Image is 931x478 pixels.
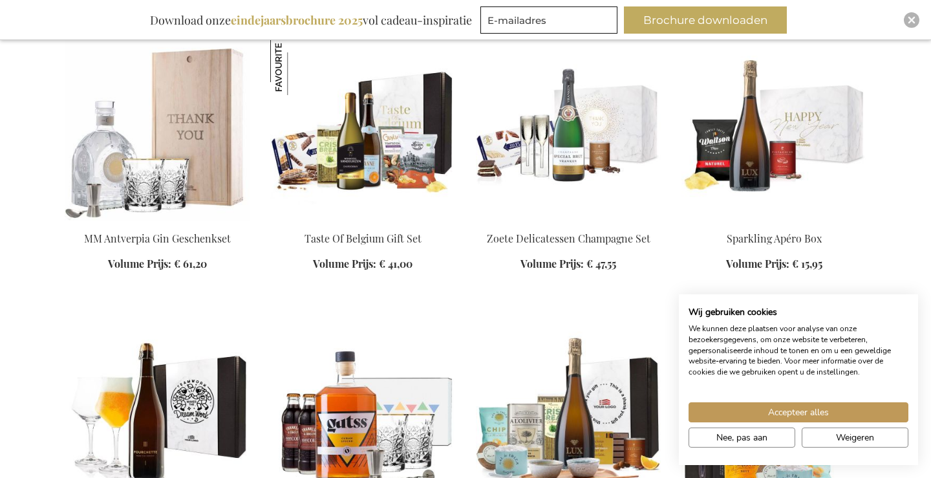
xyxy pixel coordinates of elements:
[144,6,478,34] div: Download onze vol cadeau-inspiratie
[476,39,661,221] img: Sweet Delights Champagne Set
[908,16,915,24] img: Close
[313,257,412,272] a: Volume Prijs: € 41,00
[586,257,616,270] span: € 47,55
[174,257,207,270] span: € 61,20
[84,232,231,245] a: MM Antverpia Gin Geschenkset
[689,402,908,422] button: Accepteer alle cookies
[768,406,829,419] span: Accepteer alles
[727,232,822,245] a: Sparkling Apéro Box
[681,215,866,228] a: Sparkling Apero Box
[624,6,787,34] button: Brochure downloaden
[270,39,326,95] img: Taste Of Belgium Gift Set
[487,232,650,245] a: Zoete Delicatessen Champagne Set
[689,307,908,318] h2: Wij gebruiken cookies
[270,39,455,221] img: Taste Of Belgium Gift Set
[480,6,617,34] input: E-mailadres
[476,215,661,228] a: Sweet Delights Champagne Set
[726,257,789,270] span: Volume Prijs:
[726,257,822,272] a: Volume Prijs: € 15,95
[716,431,767,444] span: Nee, pas aan
[792,257,822,270] span: € 15,95
[836,431,874,444] span: Weigeren
[681,39,866,221] img: Sparkling Apero Box
[802,428,908,448] button: Alle cookies weigeren
[108,257,207,272] a: Volume Prijs: € 61,20
[65,215,250,228] a: MM Antverpia Gin Gift Set
[305,232,422,245] a: Taste Of Belgium Gift Set
[520,257,584,270] span: Volume Prijs:
[520,257,616,272] a: Volume Prijs: € 47,55
[904,12,919,28] div: Close
[480,6,621,38] form: marketing offers and promotions
[231,12,363,28] b: eindejaarsbrochure 2025
[313,257,376,270] span: Volume Prijs:
[108,257,171,270] span: Volume Prijs:
[379,257,412,270] span: € 41,00
[689,428,795,448] button: Pas cookie voorkeuren aan
[65,39,250,221] img: MM Antverpia Gin Gift Set
[689,323,908,378] p: We kunnen deze plaatsen voor analyse van onze bezoekersgegevens, om onze website te verbeteren, g...
[270,215,455,228] a: Taste Of Belgium Gift Set Taste Of Belgium Gift Set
